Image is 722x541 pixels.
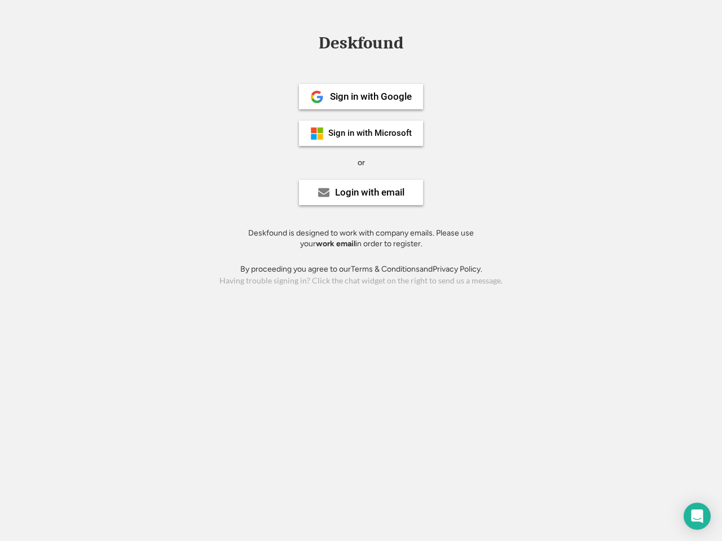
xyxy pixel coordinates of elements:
div: Deskfound is designed to work with company emails. Please use your in order to register. [234,228,488,250]
div: Deskfound [313,34,409,52]
a: Terms & Conditions [351,264,420,274]
div: or [358,157,365,168]
img: 1024px-Google__G__Logo.svg.png [310,90,324,104]
div: Login with email [335,188,404,197]
div: By proceeding you agree to our and [240,264,482,275]
img: ms-symbollockup_mssymbol_19.png [310,127,324,140]
a: Privacy Policy. [433,264,482,274]
div: Sign in with Google [330,92,412,101]
div: Sign in with Microsoft [328,129,412,138]
div: Open Intercom Messenger [684,503,711,530]
strong: work email [316,239,355,249]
